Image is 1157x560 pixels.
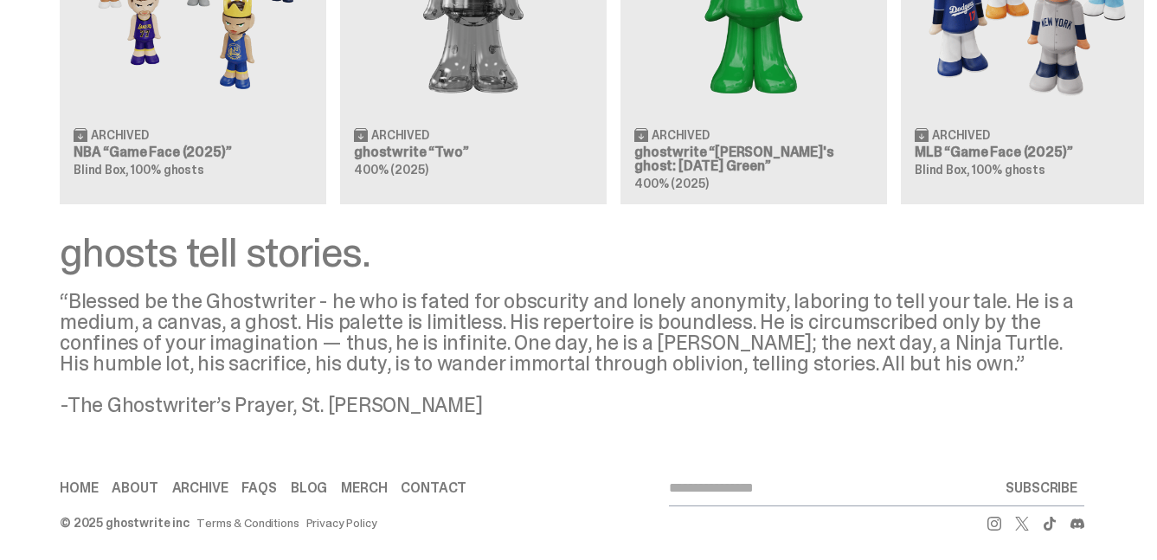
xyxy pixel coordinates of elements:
a: Archive [172,481,228,495]
div: © 2025 ghostwrite inc [60,517,190,529]
span: 400% (2025) [354,162,427,177]
h3: MLB “Game Face (2025)” [915,145,1154,159]
span: 400% (2025) [634,176,708,191]
span: Archived [371,129,429,141]
a: Home [60,481,98,495]
a: About [112,481,157,495]
h3: ghostwrite “[PERSON_NAME]'s ghost: [DATE] Green” [634,145,873,173]
a: Terms & Conditions [196,517,299,529]
div: ghosts tell stories. [60,232,1084,274]
a: Blog [291,481,327,495]
button: SUBSCRIBE [999,471,1084,505]
h3: ghostwrite “Two” [354,145,593,159]
span: Archived [932,129,990,141]
span: 100% ghosts [131,162,203,177]
a: FAQs [241,481,276,495]
a: Privacy Policy [306,517,377,529]
span: Blind Box, [915,162,970,177]
h3: NBA “Game Face (2025)” [74,145,312,159]
span: 100% ghosts [972,162,1045,177]
a: Merch [341,481,387,495]
span: Blind Box, [74,162,129,177]
span: Archived [652,129,710,141]
div: “Blessed be the Ghostwriter - he who is fated for obscurity and lonely anonymity, laboring to tel... [60,291,1084,415]
a: Contact [401,481,466,495]
span: Archived [91,129,149,141]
